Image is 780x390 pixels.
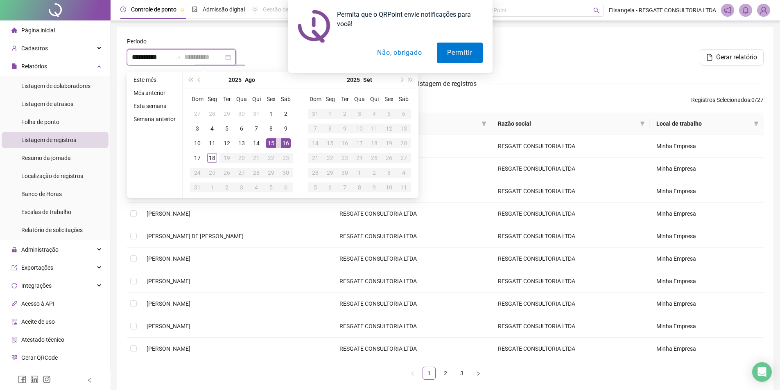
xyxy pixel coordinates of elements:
li: 2 [439,367,452,380]
td: Minha Empresa [650,203,764,225]
div: 2 [281,109,291,119]
div: 4 [207,124,217,133]
span: filter [640,121,645,126]
button: Não, obrigado [367,43,432,63]
div: 23 [340,153,350,163]
td: 2025-09-25 [367,151,382,165]
td: RESGATE CONSULTORIA LTDA [491,135,650,158]
button: prev-year [195,72,204,88]
div: 9 [340,124,350,133]
span: [PERSON_NAME] [147,255,190,262]
div: 11 [369,124,379,133]
td: 2025-08-04 [205,121,219,136]
div: 6 [281,183,291,192]
span: left [87,377,93,383]
span: Integrações [21,282,52,289]
span: Relatório de solicitações [21,227,83,233]
td: 2025-08-22 [264,151,278,165]
td: 2025-10-05 [308,180,323,195]
td: 2025-09-02 [337,106,352,121]
div: 13 [399,124,409,133]
div: 10 [384,183,394,192]
div: 4 [399,168,409,178]
td: RESGATE CONSULTORIA LTDA [491,158,650,180]
div: 29 [266,168,276,178]
th: Seg [323,92,337,106]
img: notification icon [298,10,330,43]
td: 2025-08-05 [219,121,234,136]
td: 2025-08-01 [264,106,278,121]
div: Permita que o QRPoint envie notificações para você! [330,10,483,29]
th: Qua [234,92,249,106]
td: RESGATE CONSULTORIA LTDA [333,203,491,225]
span: solution [11,337,17,343]
div: 5 [310,183,320,192]
th: Sáb [396,92,411,106]
td: 2025-08-24 [190,165,205,180]
td: 2025-09-11 [367,121,382,136]
li: Mês anterior [130,88,179,98]
div: 25 [207,168,217,178]
div: 31 [310,109,320,119]
td: Minha Empresa [650,270,764,293]
td: RESGATE CONSULTORIA LTDA [333,338,491,360]
div: 29 [325,168,335,178]
a: 3 [456,367,468,379]
td: 2025-09-01 [323,106,337,121]
div: 31 [251,109,261,119]
th: Seg [205,92,219,106]
span: filter [752,117,760,130]
td: 2025-09-29 [323,165,337,180]
td: Minha Empresa [650,338,764,360]
div: 19 [222,153,232,163]
td: 2025-08-23 [278,151,293,165]
div: 15 [325,138,335,148]
span: qrcode [11,355,17,361]
span: Banco de Horas [21,191,62,197]
td: 2025-10-04 [396,165,411,180]
div: 11 [207,138,217,148]
th: Qua [352,92,367,106]
span: [PERSON_NAME] [147,210,190,217]
div: 10 [355,124,364,133]
div: 1 [266,109,276,119]
li: Este mês [130,75,179,85]
div: 1 [207,183,217,192]
div: 14 [251,138,261,148]
td: 2025-08-16 [278,136,293,151]
span: filter [482,121,486,126]
th: Ter [337,92,352,106]
span: Exportações [21,264,53,271]
td: 2025-08-19 [219,151,234,165]
th: Ter [219,92,234,106]
td: 2025-09-15 [323,136,337,151]
span: Localização de registros [21,173,83,179]
td: RESGATE CONSULTORIA LTDA [333,270,491,293]
td: Minha Empresa [650,180,764,203]
span: sync [11,283,17,289]
td: 2025-09-23 [337,151,352,165]
span: Razão social [498,119,637,128]
div: 18 [369,138,379,148]
td: 2025-09-26 [382,151,396,165]
span: filter [754,121,759,126]
td: 2025-08-03 [190,121,205,136]
div: 7 [251,124,261,133]
button: next-year [397,72,406,88]
td: 2025-10-07 [337,180,352,195]
a: 2 [439,367,452,379]
td: 2025-07-30 [234,106,249,121]
td: 2025-09-10 [352,121,367,136]
td: 2025-10-03 [382,165,396,180]
div: 8 [355,183,364,192]
td: 2025-09-14 [308,136,323,151]
span: api [11,301,17,307]
td: 2025-07-28 [205,106,219,121]
td: Minha Empresa [650,293,764,315]
span: Listagem de atrasos [21,101,73,107]
td: 2025-09-02 [219,180,234,195]
div: 17 [355,138,364,148]
div: 6 [325,183,335,192]
span: Folha de ponto [21,119,59,125]
div: 26 [222,168,232,178]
